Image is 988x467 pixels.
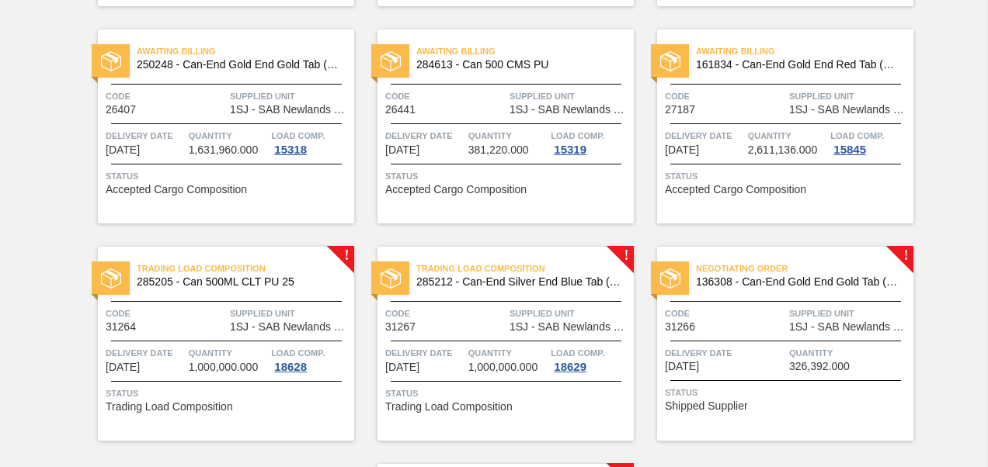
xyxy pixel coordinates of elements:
span: Delivery Date [385,128,464,144]
span: 1SJ - SAB Newlands Brewery [510,321,630,333]
span: Delivery Date [106,345,185,361]
img: status [381,51,401,71]
a: statusAwaiting Billing161834 - Can-End Gold End Red Tab (Grownery P1)Code27187Supplied Unit1SJ - ... [634,29,913,223]
a: Load Comp.15845 [830,128,910,156]
a: Load Comp.18629 [551,345,630,373]
span: 31266 [665,321,695,333]
span: Awaiting Billing [416,43,634,59]
img: status [660,268,680,289]
span: Supplied Unit [789,88,910,104]
span: 1SJ - SAB Newlands Brewery [789,321,910,333]
span: 1SJ - SAB Newlands Brewery [230,321,350,333]
span: 1SJ - SAB Newlands Brewery [510,104,630,116]
span: 1,631,960.000 [189,144,259,156]
span: 31264 [106,321,136,333]
span: 26407 [106,104,136,116]
span: Awaiting Billing [696,43,913,59]
span: 31267 [385,321,416,333]
span: 284613 - Can 500 CMS PU [416,59,621,71]
a: !statusTrading Load Composition285212 - Can-End Silver End Blue Tab (Snowflake)Code31267Supplied ... [354,247,634,441]
div: 18628 [271,361,310,373]
span: Code [385,306,506,321]
span: Quantity [189,128,268,144]
span: 285212 - Can-End Silver End Blue Tab (Snowflake) [416,276,621,288]
span: Code [665,88,785,104]
span: Code [385,88,506,104]
span: 08/30/2025 [106,361,140,373]
span: Awaiting Billing [137,43,354,59]
div: 15845 [830,144,869,156]
a: Load Comp.18628 [271,345,350,373]
span: 26441 [385,104,416,116]
span: Load Comp. [551,128,604,144]
span: Supplied Unit [510,88,630,104]
a: Load Comp.15318 [271,128,350,156]
img: status [381,268,401,289]
span: Status [106,386,350,401]
span: 326,392.000 [789,361,850,372]
span: Trading Load Composition [137,261,354,276]
span: 2,611,136.000 [748,144,818,156]
span: Status [665,385,910,400]
div: 15318 [271,144,310,156]
span: Status [385,386,630,401]
div: 18629 [551,361,590,373]
span: Quantity [468,345,548,361]
span: 285205 - Can 500ML CLT PU 25 [137,276,342,288]
span: Supplied Unit [230,88,350,104]
span: Load Comp. [271,128,325,144]
span: 250248 - Can-End Gold End Gold Tab (Easy Pour) [137,59,342,71]
span: Trading Load Composition [385,401,513,413]
span: Status [665,168,910,184]
span: Accepted Cargo Composition [385,184,527,195]
span: 1,000,000.000 [189,361,259,373]
span: Supplied Unit [510,306,630,321]
span: Delivery Date [665,345,785,361]
span: Load Comp. [271,345,325,361]
span: Code [665,306,785,321]
span: 09/01/2025 [665,361,699,372]
span: Load Comp. [830,128,884,144]
img: status [101,268,121,289]
span: Load Comp. [551,345,604,361]
span: 02/26/2025 [385,144,419,156]
span: Quantity [189,345,268,361]
span: Code [106,88,226,104]
span: Supplied Unit [789,306,910,321]
span: Quantity [789,345,910,361]
span: Status [385,168,630,184]
a: statusAwaiting Billing250248 - Can-End Gold End Gold Tab (Easy Pour)Code26407Supplied Unit1SJ - S... [75,29,354,223]
span: 1SJ - SAB Newlands Brewery [789,104,910,116]
span: Negotiating Order [696,261,913,276]
span: Delivery Date [385,345,464,361]
span: 27187 [665,104,695,116]
a: statusAwaiting Billing284613 - Can 500 CMS PUCode26441Supplied Unit1SJ - SAB Newlands BreweryDeli... [354,29,634,223]
div: 15319 [551,144,590,156]
img: status [101,51,121,71]
span: Delivery Date [665,128,744,144]
span: Shipped Supplier [665,400,748,412]
span: Quantity [748,128,827,144]
span: 02/23/2025 [106,144,140,156]
span: 161834 - Can-End Gold End Red Tab (Grownery P1) [696,59,901,71]
span: Accepted Cargo Composition [665,184,806,195]
span: Code [106,306,226,321]
span: Trading Load Composition [416,261,634,276]
span: 03/31/2025 [665,144,699,156]
a: !statusTrading Load Composition285205 - Can 500ML CLT PU 25Code31264Supplied Unit1SJ - SAB Newlan... [75,247,354,441]
span: 381,220.000 [468,144,529,156]
span: 1SJ - SAB Newlands Brewery [230,104,350,116]
span: Accepted Cargo Composition [106,184,247,195]
span: Supplied Unit [230,306,350,321]
span: 08/30/2025 [385,361,419,373]
span: Status [106,168,350,184]
a: Load Comp.15319 [551,128,630,156]
img: status [660,51,680,71]
span: Quantity [468,128,548,144]
span: 1,000,000.000 [468,361,538,373]
span: Delivery Date [106,128,185,144]
span: Trading Load Composition [106,401,233,413]
span: 136308 - Can-End Gold End Gold Tab (202) [696,276,901,288]
a: !statusNegotiating Order136308 - Can-End Gold End Gold Tab (202)Code31266Supplied Unit1SJ - SAB N... [634,247,913,441]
